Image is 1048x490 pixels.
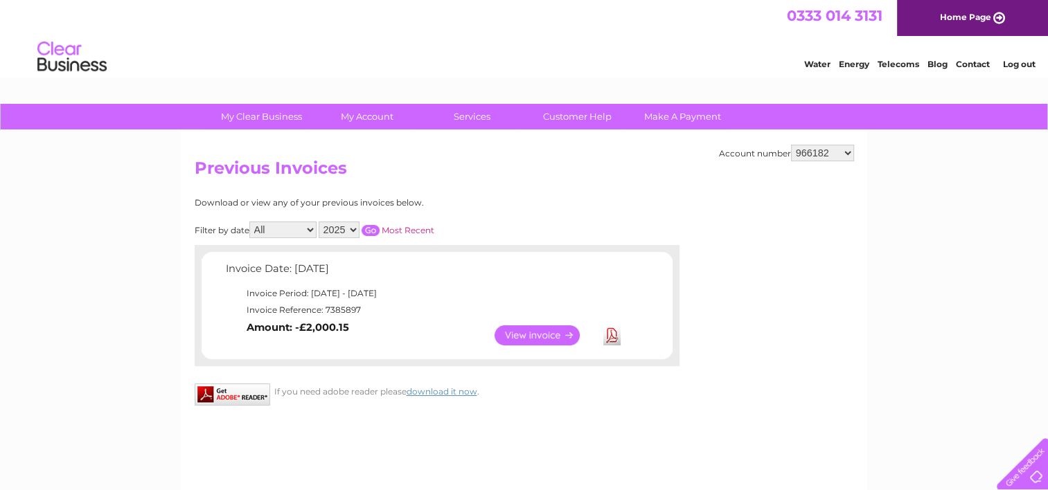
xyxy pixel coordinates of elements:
[222,285,628,302] td: Invoice Period: [DATE] - [DATE]
[603,325,621,345] a: Download
[495,325,596,345] a: View
[839,59,869,69] a: Energy
[37,36,107,78] img: logo.png
[247,321,349,334] b: Amount: -£2,000.15
[787,7,882,24] a: 0333 014 3131
[719,145,854,161] div: Account number
[415,104,529,129] a: Services
[195,198,558,208] div: Download or view any of your previous invoices below.
[956,59,990,69] a: Contact
[204,104,319,129] a: My Clear Business
[195,383,680,397] div: If you need adobe reader please .
[310,104,424,129] a: My Account
[382,225,434,235] a: Most Recent
[878,59,919,69] a: Telecoms
[195,221,558,238] div: Filter by date
[1002,59,1035,69] a: Log out
[407,386,477,397] a: download it now
[222,302,628,318] td: Invoice Reference: 7385897
[222,260,628,285] td: Invoice Date: [DATE]
[804,59,831,69] a: Water
[195,158,854,185] h2: Previous Invoices
[625,104,740,129] a: Make A Payment
[520,104,634,129] a: Customer Help
[927,59,948,69] a: Blog
[197,8,852,67] div: Clear Business is a trading name of Verastar Limited (registered in [GEOGRAPHIC_DATA] No. 3667643...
